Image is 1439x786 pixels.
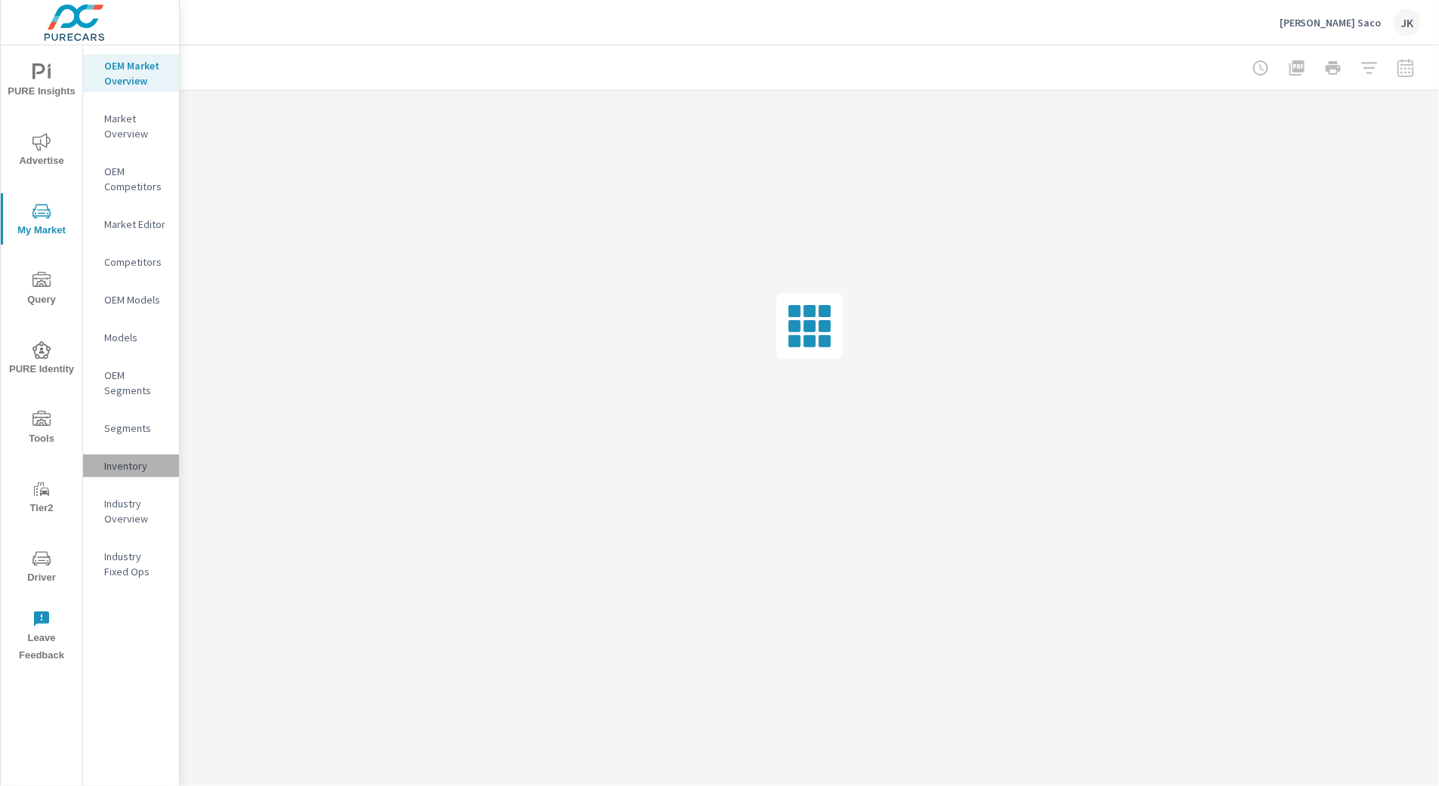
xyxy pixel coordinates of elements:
[104,164,167,194] p: OEM Competitors
[83,288,179,311] div: OEM Models
[5,610,78,664] span: Leave Feedback
[83,107,179,145] div: Market Overview
[5,341,78,378] span: PURE Identity
[1,45,82,670] div: nav menu
[104,496,167,526] p: Industry Overview
[104,254,167,270] p: Competitors
[83,417,179,439] div: Segments
[5,411,78,448] span: Tools
[104,58,167,88] p: OEM Market Overview
[104,111,167,141] p: Market Overview
[83,492,179,530] div: Industry Overview
[83,545,179,583] div: Industry Fixed Ops
[5,480,78,517] span: Tier2
[104,421,167,436] p: Segments
[5,63,78,100] span: PURE Insights
[83,326,179,349] div: Models
[104,549,167,579] p: Industry Fixed Ops
[5,202,78,239] span: My Market
[83,251,179,273] div: Competitors
[5,550,78,587] span: Driver
[83,213,179,236] div: Market Editor
[1394,9,1421,36] div: JK
[104,330,167,345] p: Models
[83,160,179,198] div: OEM Competitors
[104,458,167,473] p: Inventory
[104,368,167,398] p: OEM Segments
[104,217,167,232] p: Market Editor
[83,54,179,92] div: OEM Market Overview
[5,272,78,309] span: Query
[5,133,78,170] span: Advertise
[83,455,179,477] div: Inventory
[83,364,179,402] div: OEM Segments
[1280,16,1382,29] p: [PERSON_NAME] Saco
[104,292,167,307] p: OEM Models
